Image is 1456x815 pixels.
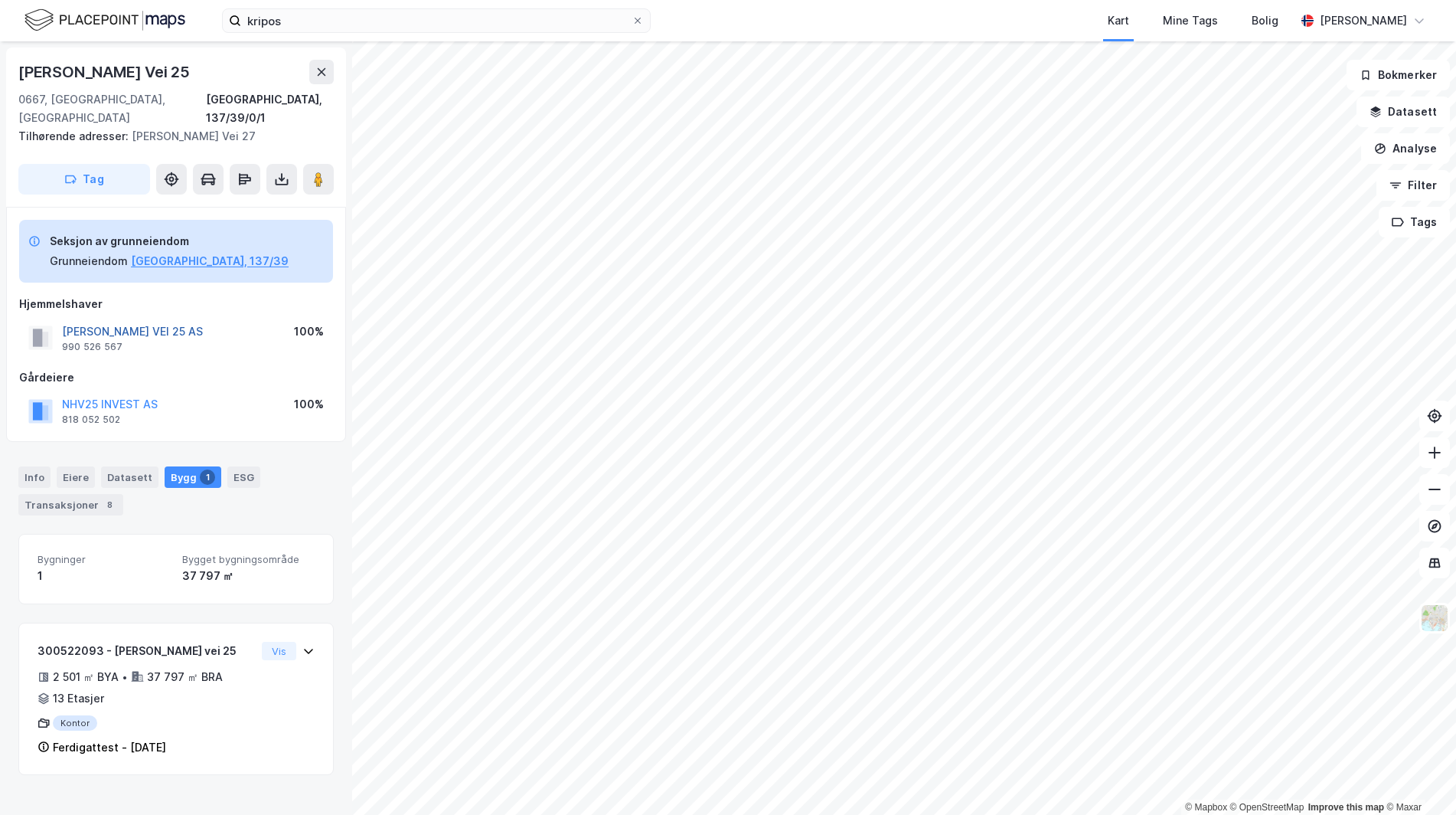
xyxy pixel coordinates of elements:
[1379,207,1450,237] button: Tags
[262,642,296,660] button: Vis
[206,90,334,127] div: [GEOGRAPHIC_DATA], 137/39/0/1
[1320,11,1407,30] div: [PERSON_NAME]
[18,494,123,516] div: Transaksjoner
[1308,802,1384,813] a: Improve this map
[227,466,260,488] div: ESG
[18,129,132,142] span: Tilhørende adresser:
[50,232,289,250] div: Seksjon av grunneiendom
[18,60,193,84] div: [PERSON_NAME] Vei 25
[294,395,324,414] div: 100%
[18,127,322,146] div: [PERSON_NAME] Vei 27
[19,368,333,387] div: Gårdeiere
[38,642,256,660] div: 300522093 - [PERSON_NAME] vei 25
[241,9,632,32] input: Søk på adresse, matrikkel, gårdeiere, leietakere eller personer
[1376,170,1450,201] button: Filter
[1252,11,1278,30] div: Bolig
[165,466,221,488] div: Bygg
[1347,60,1450,90] button: Bokmerker
[101,466,158,488] div: Datasett
[1230,802,1304,813] a: OpenStreetMap
[1420,604,1449,633] img: Z
[50,252,128,270] div: Grunneiendom
[1108,11,1129,30] div: Kart
[18,466,51,488] div: Info
[294,322,324,341] div: 100%
[38,567,170,585] div: 1
[200,470,215,485] div: 1
[147,668,223,686] div: 37 797 ㎡ BRA
[24,7,185,34] img: logo.f888ab2527a4732fd821a326f86c7f29.svg
[62,341,122,353] div: 990 526 567
[57,466,95,488] div: Eiere
[182,567,315,585] div: 37 797 ㎡
[18,164,150,195] button: Tag
[53,668,119,686] div: 2 501 ㎡ BYA
[53,738,166,757] div: Ferdigattest - [DATE]
[131,252,289,270] button: [GEOGRAPHIC_DATA], 137/39
[122,671,128,683] div: •
[182,553,315,566] span: Bygget bygningsområde
[1163,11,1218,30] div: Mine Tags
[53,689,104,708] div: 13 Etasjer
[1379,741,1456,815] iframe: Chat Widget
[1356,97,1450,127] button: Datasett
[19,295,333,313] div: Hjemmelshaver
[62,414,120,426] div: 818 052 502
[1361,133,1450,164] button: Analyse
[38,553,170,566] span: Bygninger
[102,497,117,512] div: 8
[18,90,206,127] div: 0667, [GEOGRAPHIC_DATA], [GEOGRAPHIC_DATA]
[1185,802,1227,813] a: Mapbox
